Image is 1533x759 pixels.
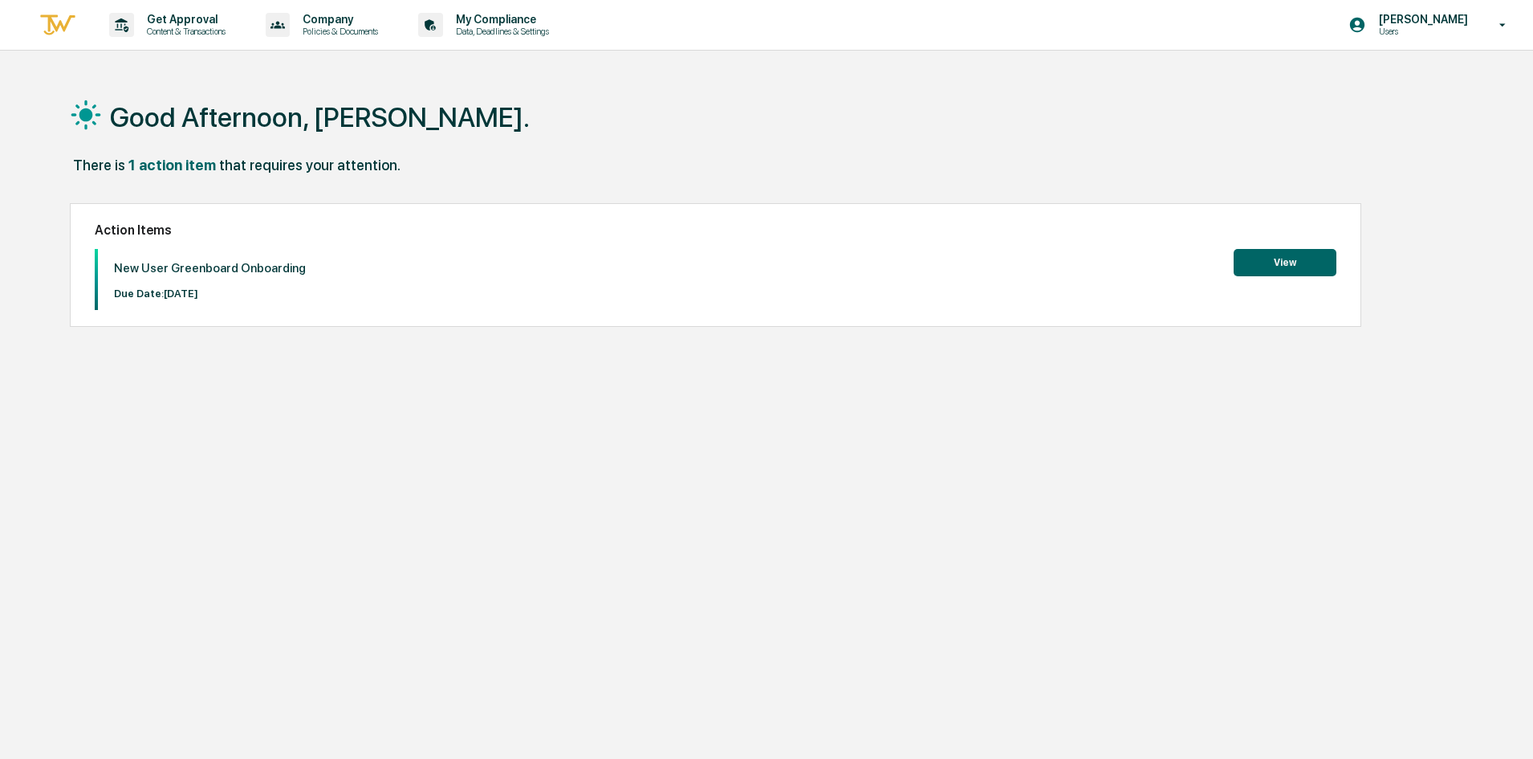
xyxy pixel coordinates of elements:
img: logo [39,12,77,39]
div: that requires your attention. [219,157,401,173]
p: Data, Deadlines & Settings [443,26,557,37]
div: 1 action item [128,157,216,173]
p: Users [1366,26,1476,37]
a: View [1234,254,1336,269]
h2: Action Items [95,222,1336,238]
p: Due Date: [DATE] [114,288,306,300]
p: Get Approval [134,13,234,26]
p: My Compliance [443,13,557,26]
p: New User Greenboard Onboarding [114,261,306,275]
button: View [1234,249,1336,276]
div: There is [73,157,125,173]
p: Company [290,13,386,26]
p: Policies & Documents [290,26,386,37]
h1: Good Afternoon, [PERSON_NAME]. [110,101,530,133]
p: [PERSON_NAME] [1366,13,1476,26]
p: Content & Transactions [134,26,234,37]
